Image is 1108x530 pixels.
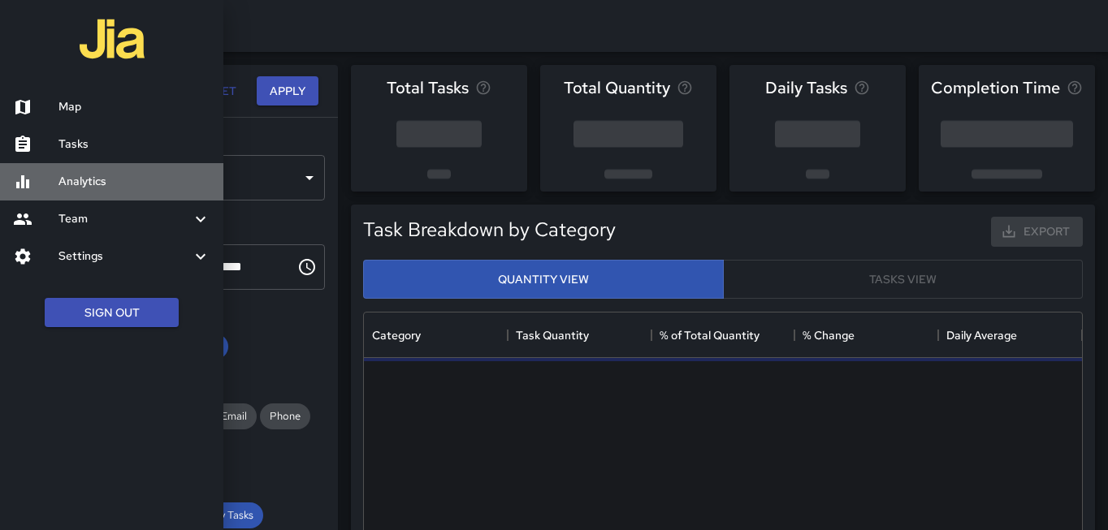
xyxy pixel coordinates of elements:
h6: Settings [58,248,191,265]
h6: Team [58,210,191,228]
h6: Tasks [58,136,210,153]
button: Sign Out [45,298,179,328]
h6: Analytics [58,173,210,191]
img: jia-logo [80,6,145,71]
h6: Map [58,98,210,116]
